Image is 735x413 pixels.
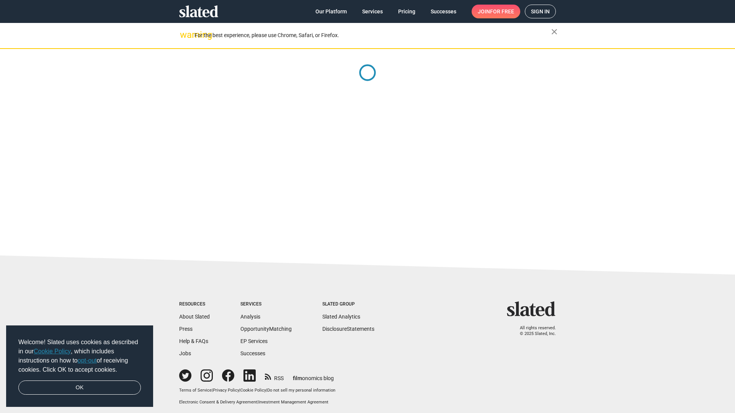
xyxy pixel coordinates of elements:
[425,5,462,18] a: Successes
[293,375,302,381] span: film
[179,388,212,393] a: Terms of Service
[240,301,292,307] div: Services
[531,5,550,18] span: Sign in
[309,5,353,18] a: Our Platform
[315,5,347,18] span: Our Platform
[362,5,383,18] span: Services
[267,388,335,393] button: Do not sell my personal information
[194,30,551,41] div: For the best experience, please use Chrome, Safari, or Firefox.
[179,350,191,356] a: Jobs
[239,388,240,393] span: |
[550,27,559,36] mat-icon: close
[322,314,360,320] a: Slated Analytics
[213,388,239,393] a: Privacy Policy
[431,5,456,18] span: Successes
[179,400,257,405] a: Electronic Consent & Delivery Agreement
[240,350,265,356] a: Successes
[257,400,258,405] span: |
[18,380,141,395] a: dismiss cookie message
[78,357,97,364] a: opt-out
[179,338,208,344] a: Help & FAQs
[212,388,213,393] span: |
[322,301,374,307] div: Slated Group
[179,326,193,332] a: Press
[472,5,520,18] a: Joinfor free
[265,370,284,382] a: RSS
[525,5,556,18] a: Sign in
[266,388,267,393] span: |
[180,30,189,39] mat-icon: warning
[6,325,153,407] div: cookieconsent
[240,338,268,344] a: EP Services
[398,5,415,18] span: Pricing
[490,5,514,18] span: for free
[512,325,556,337] p: All rights reserved. © 2025 Slated, Inc.
[18,338,141,374] span: Welcome! Slated uses cookies as described in our , which includes instructions on how to of recei...
[179,301,210,307] div: Resources
[179,314,210,320] a: About Slated
[356,5,389,18] a: Services
[322,326,374,332] a: DisclosureStatements
[258,400,328,405] a: Investment Management Agreement
[240,326,292,332] a: OpportunityMatching
[478,5,514,18] span: Join
[34,348,71,354] a: Cookie Policy
[240,388,266,393] a: Cookie Policy
[392,5,421,18] a: Pricing
[240,314,260,320] a: Analysis
[293,369,334,382] a: filmonomics blog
